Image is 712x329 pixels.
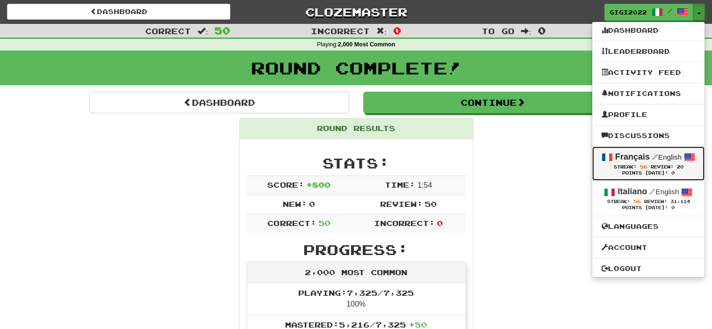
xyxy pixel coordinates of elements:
[521,27,531,35] span: :
[309,199,315,208] span: 0
[418,181,432,189] span: 1 : 54
[592,109,705,121] a: Profile
[676,164,683,169] span: 20
[267,219,316,227] span: Correct:
[247,283,465,315] li: 100%
[652,153,658,161] span: /
[592,241,705,254] a: Account
[639,164,647,169] span: 56
[650,164,673,169] span: Review:
[306,180,330,189] span: + 800
[285,320,427,329] span: Mastered: 5,216 / 7,325
[318,219,330,227] span: 50
[649,188,679,196] small: English
[240,118,473,139] div: Round Results
[652,153,682,161] small: English
[7,4,230,20] a: Dashboard
[592,220,705,233] a: Languages
[298,288,414,297] span: Playing: 7,325 / 7,325
[602,205,695,211] div: Points [DATE]: 0
[592,88,705,100] a: Notifications
[89,92,349,113] a: Dashboard
[615,152,650,161] strong: Français
[602,170,695,176] div: Points [DATE]: 0
[644,199,667,204] span: Review:
[482,26,514,36] span: To go
[374,219,435,227] span: Incorrect:
[380,199,423,208] span: Review:
[363,92,623,113] button: Continue
[649,187,655,196] span: /
[668,7,672,14] span: /
[338,41,395,48] strong: 2,000 Most Common
[633,198,640,204] span: 56
[198,27,208,35] span: :
[670,199,690,204] span: 31,114
[376,27,387,35] span: :
[409,320,427,329] span: + 50
[244,4,468,20] a: Clozemaster
[604,4,693,21] a: Gigi2022 /
[613,164,636,169] span: Streak:
[247,242,466,257] h2: Progress:
[311,26,370,36] span: Incorrect
[385,180,415,189] span: Time:
[592,45,705,58] a: Leaderboard
[393,25,401,36] span: 0
[247,263,465,283] div: 2,000 Most Common
[592,66,705,79] a: Activity Feed
[538,25,546,36] span: 0
[425,199,437,208] span: 50
[247,155,466,171] h2: Stats:
[3,58,709,77] h1: Round Complete!
[592,24,705,37] a: Dashboard
[283,199,307,208] span: New:
[214,25,230,36] span: 50
[592,146,705,181] a: Français /English Streak: 56 Review: 20 Points [DATE]: 0
[592,130,705,142] a: Discussions
[592,181,705,215] a: Italiano /English Streak: 56 Review: 31,114 Points [DATE]: 0
[617,187,647,196] strong: Italiano
[145,26,191,36] span: Correct
[267,180,304,189] span: Score:
[592,263,705,275] a: Logout
[437,219,443,227] span: 0
[607,199,630,204] span: Streak:
[609,8,647,16] span: Gigi2022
